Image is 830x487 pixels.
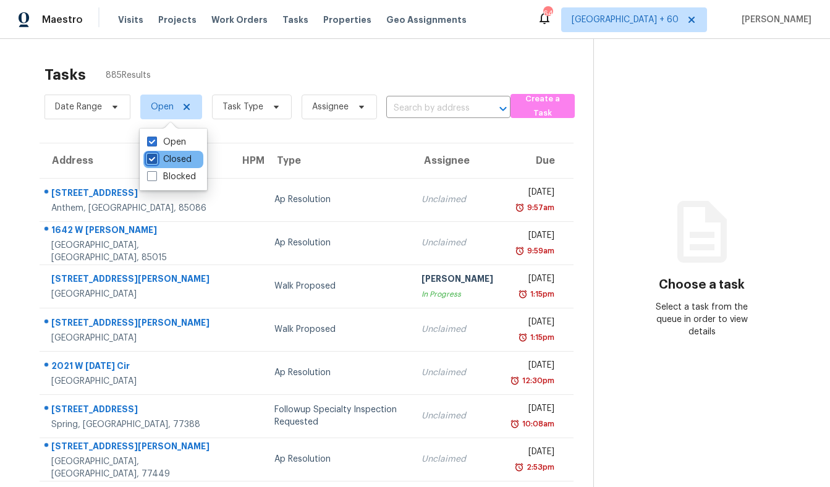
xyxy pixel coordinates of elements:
div: Walk Proposed [274,280,402,292]
input: Search by address [386,99,476,118]
span: Properties [323,14,371,26]
div: [DATE] [513,359,554,375]
h3: Choose a task [659,279,745,291]
span: Open [151,101,174,113]
div: 648 [543,7,552,20]
div: [DATE] [513,316,554,331]
h2: Tasks [44,69,86,81]
span: Create a Task [517,92,568,121]
div: Anthem, [GEOGRAPHIC_DATA], 85086 [51,202,220,214]
div: Unclaimed [421,193,493,206]
div: [DATE] [513,446,554,461]
span: Geo Assignments [386,14,467,26]
div: In Progress [421,288,493,300]
div: 1:15pm [528,288,554,300]
label: Blocked [147,171,196,183]
div: 9:57am [525,201,554,214]
span: Assignee [312,101,349,113]
div: [STREET_ADDRESS] [51,403,220,418]
div: Spring, [GEOGRAPHIC_DATA], 77388 [51,418,220,431]
div: [STREET_ADDRESS][PERSON_NAME] [51,316,220,332]
div: Select a task from the queue in order to view details [648,301,756,338]
span: 885 Results [106,69,151,82]
div: Unclaimed [421,453,493,465]
div: 2:53pm [524,461,554,473]
div: Walk Proposed [274,323,402,336]
div: 1:15pm [528,331,554,344]
th: Type [265,143,412,178]
img: Overdue Alarm Icon [510,418,520,430]
div: [PERSON_NAME] [421,273,493,288]
div: Ap Resolution [274,193,402,206]
th: Due [503,143,574,178]
span: Work Orders [211,14,268,26]
div: [DATE] [513,273,554,288]
div: Followup Specialty Inspection Requested [274,404,402,428]
img: Overdue Alarm Icon [518,288,528,300]
div: [DATE] [513,186,554,201]
div: Unclaimed [421,366,493,379]
div: Ap Resolution [274,453,402,465]
div: 12:30pm [520,375,554,387]
span: Maestro [42,14,83,26]
div: [GEOGRAPHIC_DATA], [GEOGRAPHIC_DATA], 85015 [51,239,220,264]
label: Closed [147,153,192,166]
div: Ap Resolution [274,366,402,379]
button: Create a Task [510,94,574,118]
th: Address [40,143,230,178]
span: Task Type [222,101,263,113]
img: Overdue Alarm Icon [515,245,525,257]
img: Overdue Alarm Icon [515,201,525,214]
div: [GEOGRAPHIC_DATA] [51,332,220,344]
div: [DATE] [513,229,554,245]
span: [PERSON_NAME] [737,14,811,26]
div: [DATE] [513,402,554,418]
div: [GEOGRAPHIC_DATA] [51,288,220,300]
th: Assignee [412,143,503,178]
label: Open [147,136,186,148]
div: [STREET_ADDRESS][PERSON_NAME] [51,273,220,288]
img: Overdue Alarm Icon [510,375,520,387]
button: Open [494,100,512,117]
div: [GEOGRAPHIC_DATA] [51,375,220,387]
span: [GEOGRAPHIC_DATA] + 60 [572,14,679,26]
div: 2021 W [DATE] Cir [51,360,220,375]
div: Unclaimed [421,410,493,422]
div: [GEOGRAPHIC_DATA], [GEOGRAPHIC_DATA], 77449 [51,455,220,480]
span: Tasks [282,15,308,24]
img: Overdue Alarm Icon [518,331,528,344]
th: HPM [230,143,265,178]
div: Unclaimed [421,323,493,336]
div: Unclaimed [421,237,493,249]
div: [STREET_ADDRESS][PERSON_NAME] [51,440,220,455]
div: 1642 W [PERSON_NAME] [51,224,220,239]
span: Visits [118,14,143,26]
div: [STREET_ADDRESS] [51,187,220,202]
span: Projects [158,14,197,26]
div: 9:59am [525,245,554,257]
span: Date Range [55,101,102,113]
img: Overdue Alarm Icon [514,461,524,473]
div: Ap Resolution [274,237,402,249]
div: 10:08am [520,418,554,430]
